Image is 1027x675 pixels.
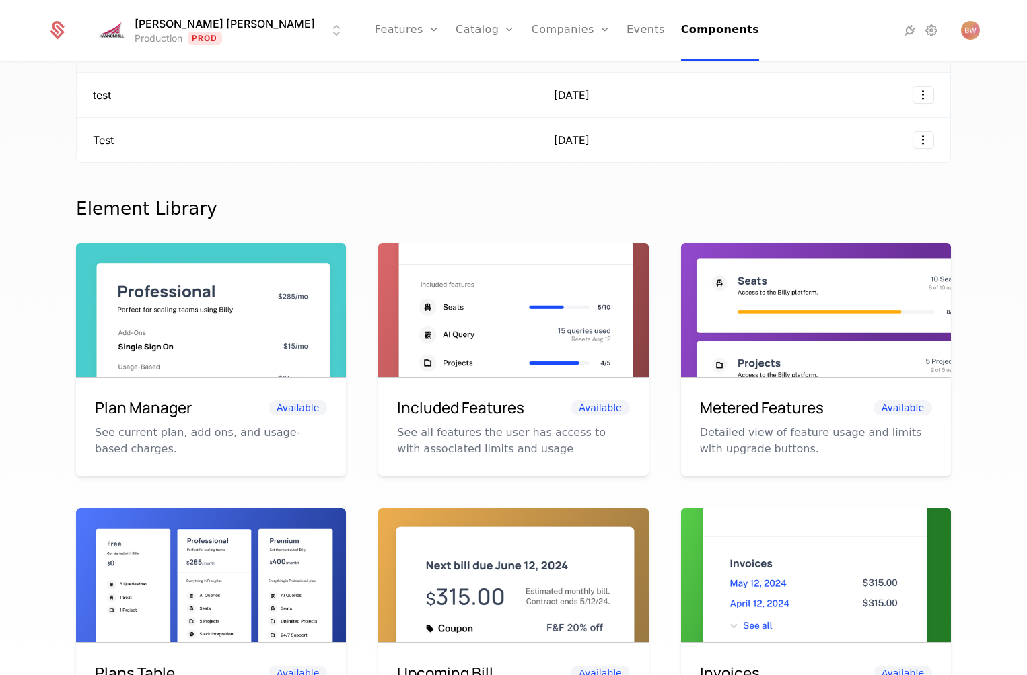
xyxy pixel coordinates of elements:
[77,73,538,118] td: test
[95,425,327,457] p: See current plan, add ons, and usage-based charges.
[571,400,629,415] span: Available
[700,425,932,457] p: Detailed view of feature usage and limits with upgrade buttons.
[397,425,629,457] p: See all features the user has access to with associated limits and usage
[700,396,824,419] h6: Metered Features
[554,132,616,148] div: [DATE]
[874,400,932,415] span: Available
[95,396,192,419] h6: Plan Manager
[135,32,182,45] div: Production
[961,21,980,40] button: Open user button
[96,20,128,40] img: Hannon Hill
[902,22,918,38] a: Integrations
[923,22,940,38] a: Settings
[397,396,524,419] h6: Included Features
[76,195,951,222] div: Element Library
[913,86,934,104] button: Select action
[961,21,980,40] img: Bradley Wagner
[913,131,934,149] button: Select action
[77,118,538,162] td: Test
[269,400,327,415] span: Available
[100,15,345,45] button: Select environment
[135,15,315,32] span: [PERSON_NAME] [PERSON_NAME]
[188,32,222,45] span: Prod
[554,87,616,103] div: [DATE]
